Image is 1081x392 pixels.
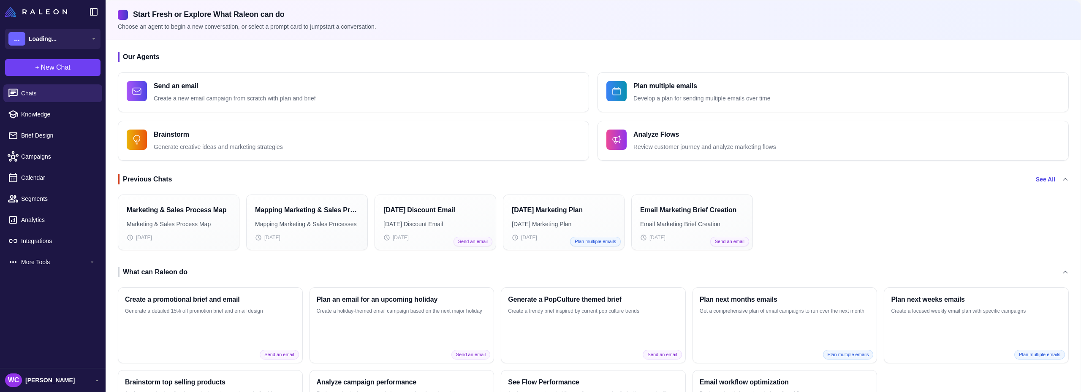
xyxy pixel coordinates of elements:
button: +New Chat [5,59,100,76]
button: BrainstormGenerate creative ideas and marketing strategies [118,121,589,161]
span: More Tools [21,257,89,267]
button: Plan multiple emailsDevelop a plan for sending multiple emails over time [598,72,1069,112]
button: Create a promotional brief and emailGenerate a detailed 15% off promotion brief and email designS... [118,287,303,363]
p: Choose an agent to begin a new conversation, or select a prompt card to jumpstart a conversation. [118,22,1069,31]
button: Analyze FlowsReview customer journey and analyze marketing flows [598,121,1069,161]
span: Plan multiple emails [570,237,621,246]
p: Develop a plan for sending multiple emails over time [633,94,771,103]
div: ... [8,32,25,46]
div: [DATE] [512,234,616,241]
a: Integrations [3,232,102,250]
p: Mapping Marketing & Sales Processes [255,219,359,229]
p: Generate a detailed 15% off promotion brief and email design [125,307,296,316]
p: Generate creative ideas and marketing strategies [154,142,283,152]
span: Send an email [710,237,749,246]
h4: Plan multiple emails [633,81,771,91]
button: Plan next months emailsGet a comprehensive plan of email campaigns to run over the next monthPlan... [693,287,877,363]
a: Brief Design [3,127,102,144]
h3: Plan next months emails [700,295,870,305]
h3: [DATE] Discount Email [383,205,455,215]
div: What can Raleon do [118,267,187,277]
span: New Chat [41,62,71,73]
span: Send an email [454,237,492,246]
div: [DATE] [127,234,231,241]
button: Send an emailCreate a new email campaign from scratch with plan and brief [118,72,589,112]
span: Send an email [260,350,299,360]
div: [DATE] [383,234,487,241]
p: [DATE] Discount Email [383,219,487,229]
a: Raleon Logo [5,7,71,17]
span: Plan multiple emails [1014,350,1065,360]
h3: Mapping Marketing & Sales Processes [255,205,359,215]
h4: Brainstorm [154,130,283,140]
p: Create a focused weekly email plan with specific campaigns [891,307,1062,316]
h3: See Flow Performance [508,377,679,387]
a: Segments [3,190,102,208]
h3: [DATE] Marketing Plan [512,205,583,215]
a: Knowledge [3,105,102,123]
span: Analytics [21,215,95,224]
button: Generate a PopCulture themed briefCreate a trendy brief inspired by current pop culture trendsSen... [501,287,686,363]
h3: Our Agents [118,52,1069,62]
span: Calendar [21,173,95,182]
h4: Analyze Flows [633,130,776,140]
span: Integrations [21,236,95,246]
h3: Plan next weeks emails [891,295,1062,305]
img: Raleon Logo [5,7,67,17]
span: Chats [21,89,95,98]
h3: Email Marketing Brief Creation [640,205,736,215]
h3: Analyze campaign performance [317,377,487,387]
h2: Start Fresh or Explore What Raleon can do [118,9,1069,20]
p: Create a trendy brief inspired by current pop culture trends [508,307,679,316]
p: Email Marketing Brief Creation [640,219,744,229]
p: Get a comprehensive plan of email campaigns to run over the next month [700,307,870,316]
div: Previous Chats [118,174,172,184]
button: ...Loading... [5,29,100,49]
div: WC [5,373,22,387]
p: Create a new email campaign from scratch with plan and brief [154,94,316,103]
h4: Send an email [154,81,316,91]
p: Create a holiday-themed email campaign based on the next major holiday [317,307,487,316]
button: Plan next weeks emailsCreate a focused weekly email plan with specific campaignsPlan multiple emails [884,287,1069,363]
span: Brief Design [21,131,95,140]
div: [DATE] [255,234,359,241]
span: Segments [21,194,95,203]
a: Chats [3,84,102,102]
h3: Brainstorm top selling products [125,377,296,387]
span: Campaigns [21,152,95,161]
span: + [35,62,39,73]
span: [PERSON_NAME] [25,376,75,385]
h3: Create a promotional brief and email [125,295,296,305]
p: [DATE] Marketing Plan [512,219,616,229]
p: Review customer journey and analyze marketing flows [633,142,776,152]
a: Analytics [3,211,102,229]
h3: Marketing & Sales Process Map [127,205,226,215]
a: Campaigns [3,148,102,165]
a: See All [1036,175,1055,184]
h3: Email workflow optimization [700,377,870,387]
p: Marketing & Sales Process Map [127,219,231,229]
span: Send an email [451,350,490,360]
span: Plan multiple emails [823,350,874,360]
h3: Generate a PopCulture themed brief [508,295,679,305]
span: Loading... [29,34,57,43]
button: Plan an email for an upcoming holidayCreate a holiday-themed email campaign based on the next maj... [310,287,494,363]
h3: Plan an email for an upcoming holiday [317,295,487,305]
a: Calendar [3,169,102,187]
span: Send an email [643,350,682,360]
div: [DATE] [640,234,744,241]
span: Knowledge [21,110,95,119]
